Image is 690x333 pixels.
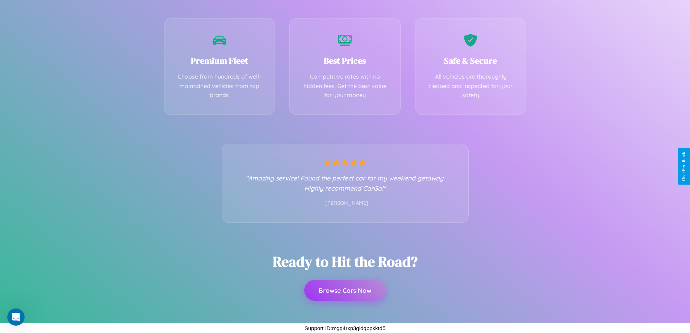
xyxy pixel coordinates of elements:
[681,152,686,181] div: Give Feedback
[7,308,25,326] iframe: Intercom live chat
[301,55,389,67] h3: Best Prices
[301,72,389,100] p: Competitive rates with no hidden fees. Get the best value for your money
[273,252,418,271] h2: Ready to Hit the Road?
[304,280,386,301] button: Browse Cars Now
[237,199,454,208] p: - [PERSON_NAME]
[175,72,264,100] p: Choose from hundreds of well-maintained vehicles from top brands
[426,72,515,100] p: All vehicles are thoroughly cleaned and inspected for your safety
[426,55,515,67] h3: Safe & Secure
[305,323,385,333] p: Support ID: mgq4rxp3gldqbpkktd5
[237,173,454,193] p: "Amazing service! Found the perfect car for my weekend getaway. Highly recommend CarGo!"
[175,55,264,67] h3: Premium Fleet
